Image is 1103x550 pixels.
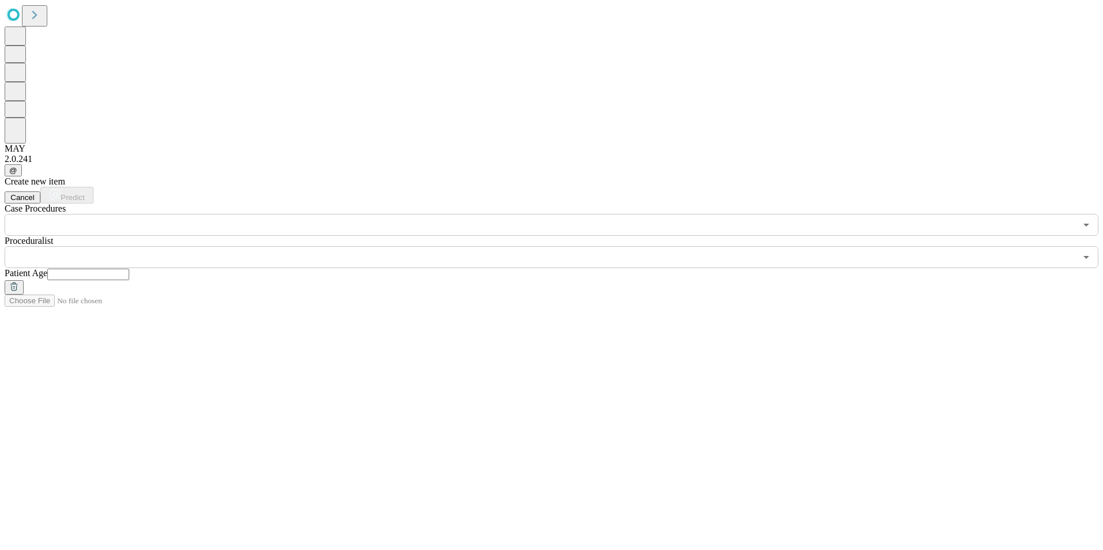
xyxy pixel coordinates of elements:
span: Predict [61,193,84,202]
div: 2.0.241 [5,154,1098,164]
button: Open [1078,217,1094,233]
button: Open [1078,249,1094,265]
span: @ [9,166,17,175]
button: Cancel [5,191,40,204]
button: @ [5,164,22,176]
span: Create new item [5,176,65,186]
span: Patient Age [5,268,47,278]
span: Cancel [10,193,35,202]
span: Scheduled Procedure [5,204,66,213]
div: MAY [5,144,1098,154]
button: Predict [40,187,93,204]
span: Proceduralist [5,236,53,246]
